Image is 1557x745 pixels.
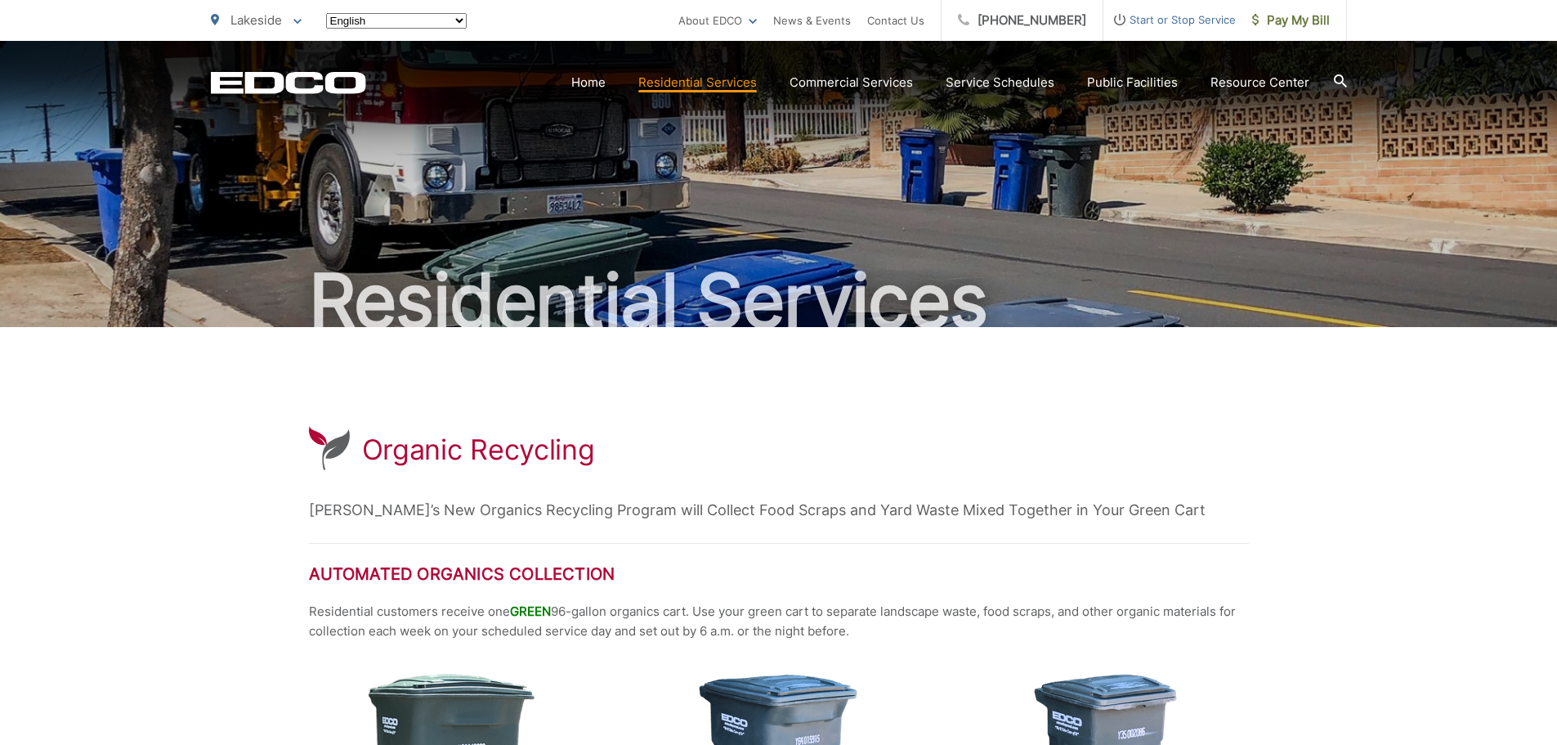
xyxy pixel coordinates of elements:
a: Commercial Services [790,73,913,92]
h1: Organic Recycling [362,433,595,466]
a: Home [571,73,606,92]
a: About EDCO [678,11,757,30]
a: EDCD logo. Return to the homepage. [211,71,366,94]
a: Service Schedules [946,73,1054,92]
span: GREEN [510,604,551,619]
p: [PERSON_NAME]’s New Organics Recycling Program will Collect Food Scraps and Yard Waste Mixed Toge... [309,498,1249,523]
a: News & Events [773,11,851,30]
a: Contact Us [867,11,924,30]
a: Resource Center [1210,73,1309,92]
select: Select a language [326,13,467,29]
h2: Residential Services [211,260,1347,342]
span: Lakeside [230,12,282,28]
a: Public Facilities [1087,73,1178,92]
h2: Automated Organics Collection [309,564,1249,584]
span: Pay My Bill [1252,11,1330,30]
p: Residential customers receive one 96-gallon organics cart. Use your green cart to separate landsc... [309,602,1249,641]
a: Residential Services [638,73,757,92]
